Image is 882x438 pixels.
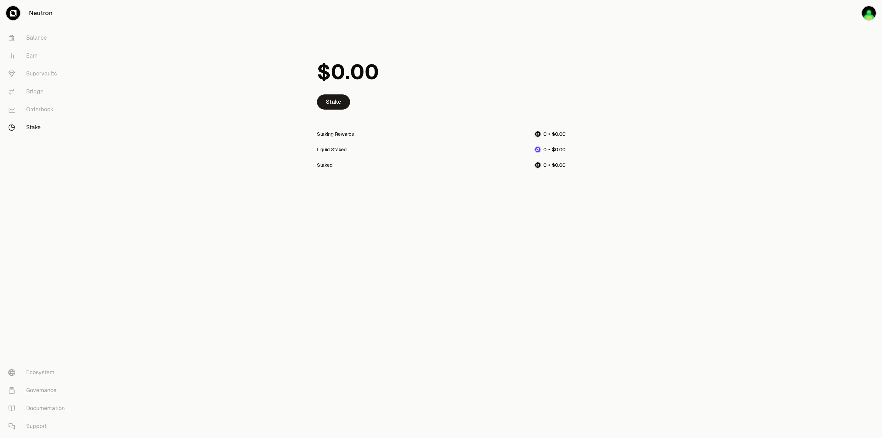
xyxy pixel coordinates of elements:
[317,146,347,153] div: Liquid Staked
[3,101,74,119] a: Orderbook
[535,147,541,152] img: dNTRN Logo
[317,94,350,110] a: Stake
[3,417,74,435] a: Support
[317,131,354,137] div: Staking Rewards
[535,131,541,137] img: NTRN Logo
[3,83,74,101] a: Bridge
[862,6,876,20] img: 主账号
[3,119,74,136] a: Stake
[3,399,74,417] a: Documentation
[3,381,74,399] a: Governance
[317,162,332,169] div: Staked
[3,47,74,65] a: Earn
[535,162,541,168] img: NTRN Logo
[3,364,74,381] a: Ecosystem
[3,29,74,47] a: Balance
[3,65,74,83] a: Supervaults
